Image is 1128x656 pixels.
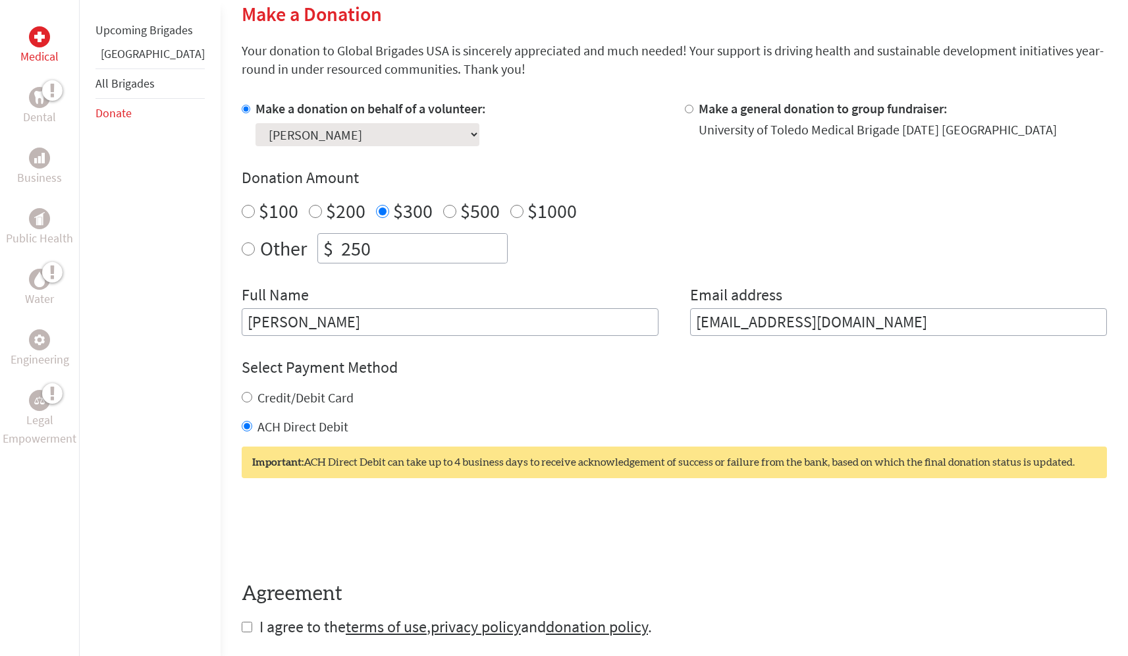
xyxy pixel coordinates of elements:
label: Full Name [242,285,309,308]
li: Donate [95,99,205,128]
h4: Donation Amount [242,167,1107,188]
h2: Make a Donation [242,2,1107,26]
a: Public HealthPublic Health [6,208,73,248]
p: Engineering [11,350,69,369]
div: Medical [29,26,50,47]
p: Your donation to Global Brigades USA is sincerely appreciated and much needed! Your support is dr... [242,41,1107,78]
img: Public Health [34,212,45,225]
a: BusinessBusiness [17,148,62,187]
label: Make a donation on behalf of a volunteer: [255,100,486,117]
div: Engineering [29,329,50,350]
iframe: reCAPTCHA [242,505,442,556]
strong: Important: [252,457,304,468]
a: terms of use [346,616,427,637]
h4: Agreement [242,582,1107,606]
a: Donate [95,105,132,121]
div: Legal Empowerment [29,390,50,411]
label: $300 [393,198,433,223]
img: Legal Empowerment [34,396,45,404]
div: Business [29,148,50,169]
li: All Brigades [95,68,205,99]
input: Your Email [690,308,1107,336]
p: Water [25,290,54,308]
p: Legal Empowerment [3,411,76,448]
p: Dental [23,108,56,126]
a: DentalDental [23,87,56,126]
a: [GEOGRAPHIC_DATA] [101,46,205,61]
label: $100 [259,198,298,223]
div: $ [318,234,338,263]
input: Enter Amount [338,234,507,263]
div: Water [29,269,50,290]
img: Dental [34,91,45,103]
label: $1000 [527,198,577,223]
img: Engineering [34,335,45,345]
a: WaterWater [25,269,54,308]
div: Dental [29,87,50,108]
img: Water [34,271,45,287]
a: All Brigades [95,76,155,91]
div: University of Toledo Medical Brigade [DATE] [GEOGRAPHIC_DATA] [699,121,1057,139]
span: I agree to the , and . [259,616,652,637]
a: donation policy [546,616,648,637]
label: Credit/Debit Card [257,389,354,406]
label: $200 [326,198,365,223]
p: Business [17,169,62,187]
div: ACH Direct Debit can take up to 4 business days to receive acknowledgement of success or failure ... [242,447,1107,478]
a: Upcoming Brigades [95,22,193,38]
label: ACH Direct Debit [257,418,348,435]
p: Public Health [6,229,73,248]
p: Medical [20,47,59,66]
label: Email address [690,285,782,308]
a: Legal EmpowermentLegal Empowerment [3,390,76,448]
h4: Select Payment Method [242,357,1107,378]
li: Upcoming Brigades [95,16,205,45]
label: Other [260,233,307,263]
div: Public Health [29,208,50,229]
label: Make a general donation to group fundraiser: [699,100,948,117]
img: Medical [34,32,45,42]
label: $500 [460,198,500,223]
a: MedicalMedical [20,26,59,66]
a: privacy policy [431,616,521,637]
input: Enter Full Name [242,308,658,336]
li: Guatemala [95,45,205,68]
a: EngineeringEngineering [11,329,69,369]
img: Business [34,153,45,163]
